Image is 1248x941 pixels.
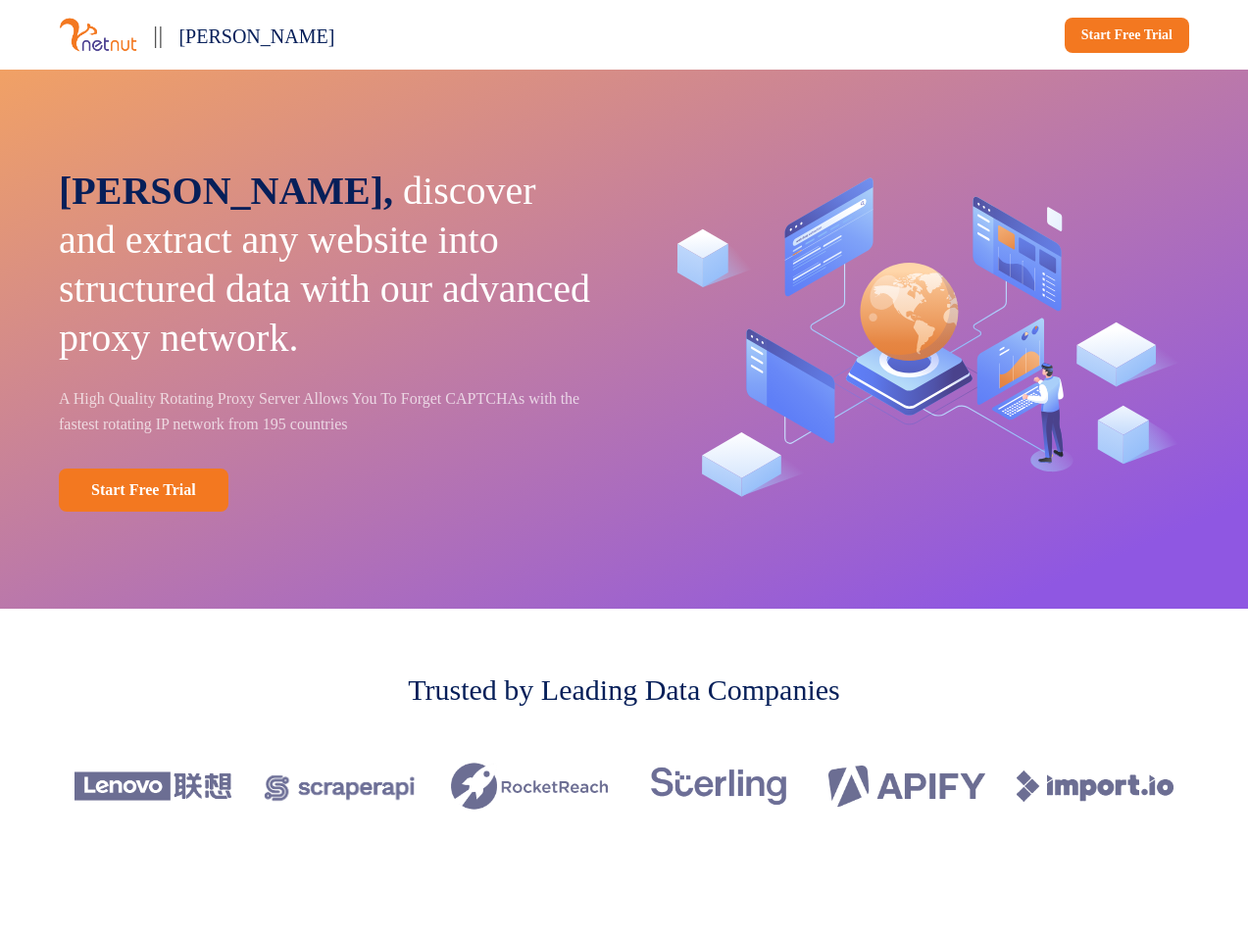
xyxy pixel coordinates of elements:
[59,386,597,437] p: A High Quality Rotating Proxy Server Allows You To Forget CAPTCHAs with the fastest rotating IP n...
[153,16,163,54] p: ||
[59,169,393,213] span: [PERSON_NAME],
[1065,18,1189,53] a: Start Free Trial
[59,469,228,512] a: Start Free Trial
[408,668,840,712] p: Trusted by Leading Data Companies
[59,167,597,363] p: discover and extract any website into structured data with our advanced proxy network.
[178,25,334,47] span: [PERSON_NAME]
